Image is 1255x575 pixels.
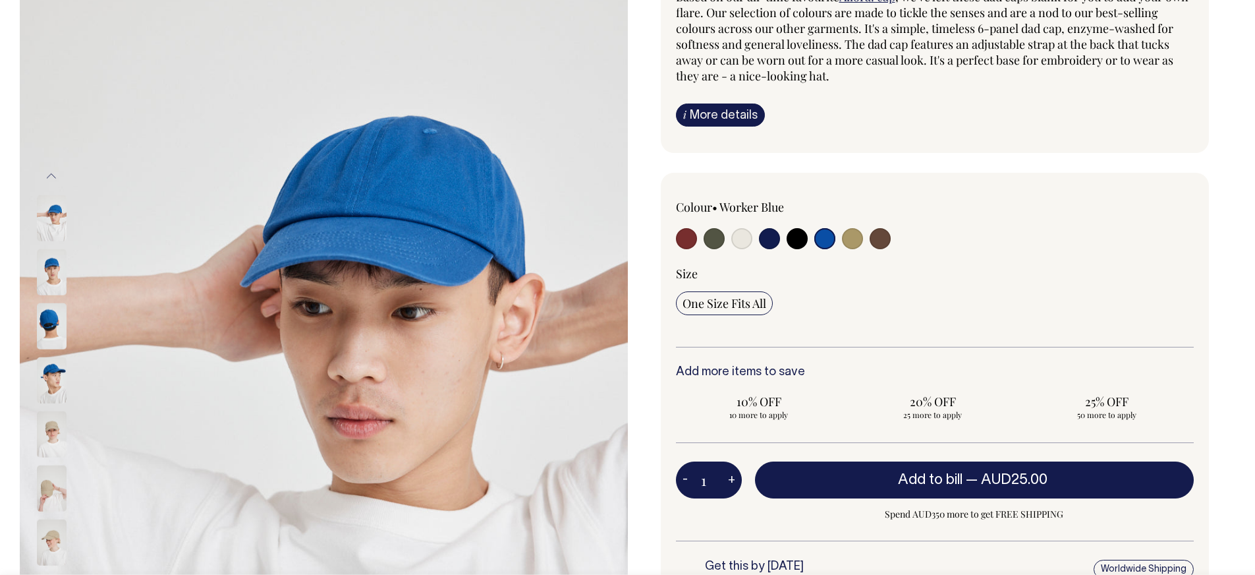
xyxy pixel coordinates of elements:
[755,462,1194,499] button: Add to bill —AUD25.00
[676,199,883,215] div: Colour
[37,519,67,565] img: washed-khaki
[856,394,1009,409] span: 20% OFF
[1030,409,1183,420] span: 50 more to apply
[850,390,1016,424] input: 20% OFF 25 more to apply
[676,291,773,315] input: One Size Fits All
[37,249,67,295] img: worker-blue
[683,394,835,409] span: 10% OFF
[981,473,1047,487] span: AUD25.00
[755,506,1194,522] span: Spend AUD350 more to get FREE SHIPPING
[705,560,959,574] h6: Get this by [DATE]
[676,266,1194,282] div: Size
[676,467,694,493] button: -
[676,390,842,424] input: 10% OFF 10 more to apply
[37,411,67,457] img: washed-khaki
[712,199,717,215] span: •
[719,199,784,215] label: Worker Blue
[721,467,742,493] button: +
[37,465,67,511] img: washed-khaki
[37,303,67,349] img: worker-blue
[856,409,1009,420] span: 25 more to apply
[37,195,67,241] img: worker-blue
[1030,394,1183,409] span: 25% OFF
[37,357,67,403] img: worker-blue
[683,295,766,311] span: One Size Fits All
[676,366,1194,379] h6: Add more items to save
[683,107,686,121] span: i
[966,473,1051,487] span: —
[42,162,61,191] button: Previous
[1024,390,1190,424] input: 25% OFF 50 more to apply
[676,104,765,127] a: iMore details
[898,473,962,487] span: Add to bill
[683,409,835,420] span: 10 more to apply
